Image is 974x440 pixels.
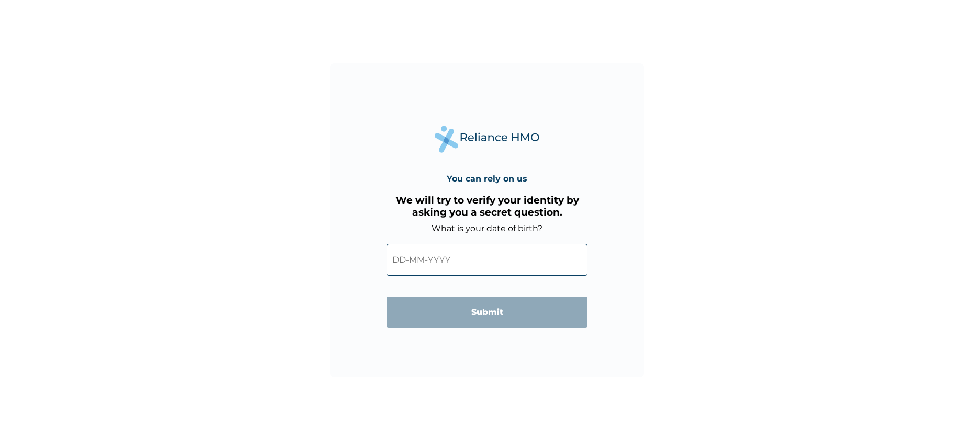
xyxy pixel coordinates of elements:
h3: We will try to verify your identity by asking you a secret question. [387,194,587,218]
input: DD-MM-YYYY [387,244,587,276]
img: Reliance Health's Logo [435,126,539,152]
input: Submit [387,297,587,328]
h4: You can rely on us [447,174,527,184]
label: What is your date of birth? [432,223,542,233]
